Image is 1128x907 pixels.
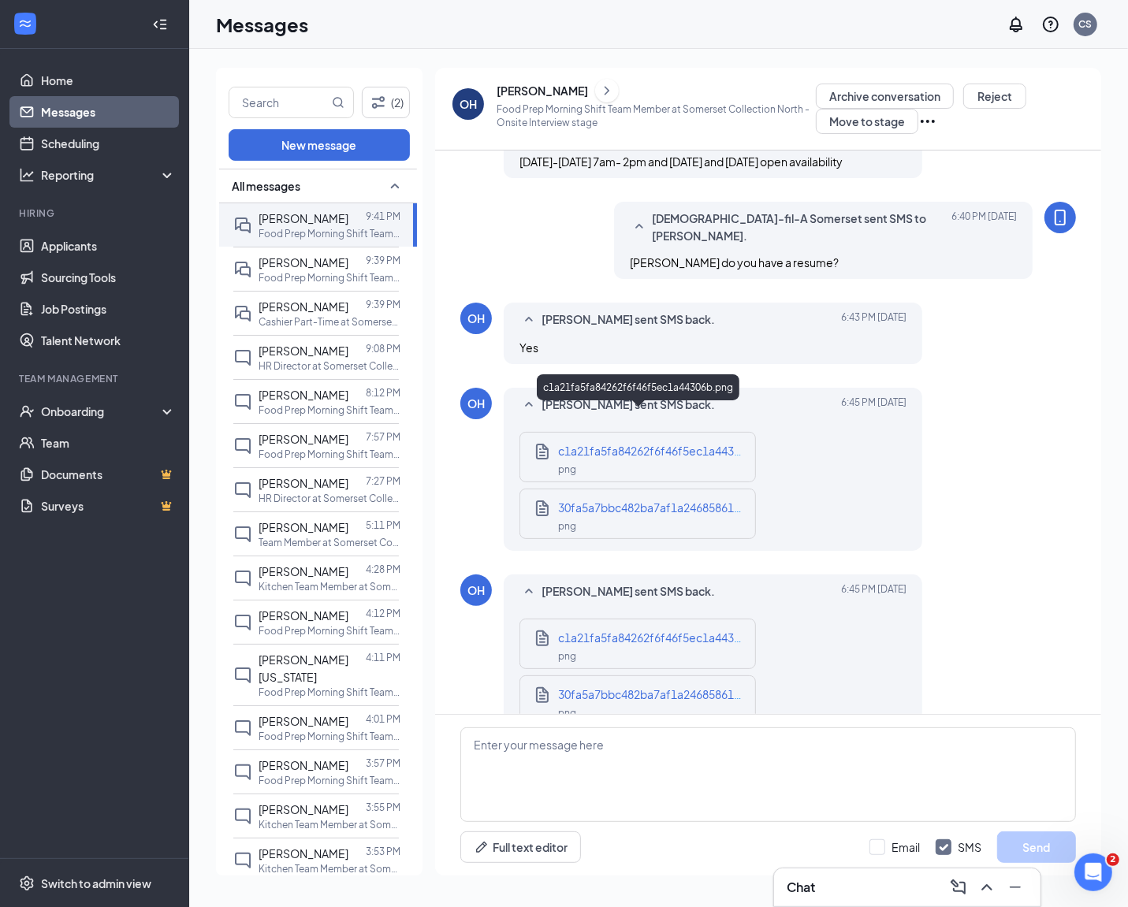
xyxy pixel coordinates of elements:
[259,686,400,699] p: Food Prep Morning Shift Team Member at Somerset Collection North
[519,154,843,169] span: [DATE]-[DATE] 7am- 2pm and [DATE] and [DATE] open availability
[997,831,1076,863] button: Send
[533,499,552,518] svg: Document
[1051,208,1070,227] svg: MobileSms
[259,624,400,638] p: Food Prep Morning Shift Team Member at Somerset Collection North
[949,878,968,897] svg: ComposeMessage
[259,846,348,861] span: [PERSON_NAME]
[233,437,252,455] svg: ChatInactive
[366,430,400,444] p: 7:57 PM
[332,96,344,109] svg: MagnifyingGlass
[366,386,400,400] p: 8:12 PM
[366,474,400,488] p: 7:27 PM
[366,519,400,532] p: 5:11 PM
[366,607,400,620] p: 4:12 PM
[918,112,937,131] svg: Ellipses
[366,651,400,664] p: 4:11 PM
[41,459,176,490] a: DocumentsCrown
[233,348,252,367] svg: ChatInactive
[19,167,35,183] svg: Analysis
[533,442,552,461] svg: Document
[259,492,400,505] p: HR Director at Somerset Collection North
[533,629,747,659] a: Documentc1a21fa5fa84262f6f46f5ec1a44306b.pngpng
[951,210,1017,244] span: [DATE] 6:40 PM
[533,499,747,529] a: Document30fa5a7bbc482ba7af1a24685861754f.pngpng
[41,230,176,262] a: Applicants
[259,862,400,875] p: Kitchen Team Member at Somerset Collection North
[41,427,176,459] a: Team
[259,730,400,743] p: Food Prep Morning Shift Team Member at Somerset Collection North
[259,652,348,684] span: [PERSON_NAME][US_STATE]
[385,177,404,195] svg: SmallChevronUp
[963,84,1026,109] button: Reject
[519,340,538,355] span: Yes
[533,686,747,716] a: Document30fa5a7bbc482ba7af1a24685861754f.pngpng
[19,875,35,891] svg: Settings
[630,255,839,269] span: [PERSON_NAME] do you have a resume?
[533,629,552,648] svg: Document
[233,807,252,826] svg: ChatInactive
[259,388,348,402] span: [PERSON_NAME]
[259,774,400,787] p: Food Prep Morning Shift Team Member at Somerset Collection North
[41,96,176,128] a: Messages
[366,563,400,576] p: 4:28 PM
[259,564,348,578] span: [PERSON_NAME]
[841,310,906,329] span: [DATE] 6:43 PM
[259,580,400,593] p: Kitchen Team Member at Somerset Collection North
[816,109,918,134] button: Move to stage
[1006,878,1025,897] svg: Minimize
[233,666,252,685] svg: ChatInactive
[366,801,400,814] p: 3:55 PM
[232,178,300,194] span: All messages
[233,613,252,632] svg: ChatInactive
[41,875,151,891] div: Switch to admin view
[19,403,35,419] svg: UserCheck
[537,374,739,400] div: c1a21fa5fa84262f6f46f5ec1a44306b.png
[474,839,490,855] svg: Pen
[19,206,173,220] div: Hiring
[533,686,552,704] svg: Document
[558,444,777,458] span: c1a21fa5fa84262f6f46f5ec1a44306b.png
[41,293,176,325] a: Job Postings
[259,299,348,314] span: [PERSON_NAME]
[259,608,348,623] span: [PERSON_NAME]
[233,304,252,323] svg: DoubleChat
[841,582,906,601] span: [DATE] 6:45 PM
[259,818,400,831] p: Kitchen Team Member at Somerset Collection North
[460,831,581,863] button: Full text editorPen
[366,712,400,726] p: 4:01 PM
[1007,15,1026,34] svg: Notifications
[630,217,649,236] svg: SmallChevronUp
[362,87,410,118] button: Filter (2)
[841,396,906,414] span: [DATE] 6:45 PM
[1041,15,1060,34] svg: QuestionInfo
[460,96,477,112] div: OH
[558,500,781,515] span: 30fa5a7bbc482ba7af1a24685861754f.png
[1003,875,1028,900] button: Minimize
[41,403,162,419] div: Onboarding
[366,254,400,267] p: 9:39 PM
[259,476,348,490] span: [PERSON_NAME]
[259,211,348,225] span: [PERSON_NAME]
[41,65,176,96] a: Home
[366,210,400,223] p: 9:41 PM
[259,315,400,329] p: Cashier Part-Time at Somerset Collection North
[259,359,400,373] p: HR Director at Somerset Collection North
[542,310,715,329] span: [PERSON_NAME] sent SMS back.
[233,481,252,500] svg: ChatInactive
[369,93,388,112] svg: Filter
[259,255,348,269] span: [PERSON_NAME]
[497,102,816,129] p: Food Prep Morning Shift Team Member at Somerset Collection North - Onsite Interview stage
[233,392,252,411] svg: ChatInactive
[974,875,1000,900] button: ChevronUp
[816,84,954,109] button: Archive conversation
[41,325,176,356] a: Talent Network
[467,310,485,326] div: OH
[233,763,252,782] svg: ChatInactive
[41,128,176,159] a: Scheduling
[558,687,781,701] span: 30fa5a7bbc482ba7af1a24685861754f.png
[19,372,173,385] div: Team Management
[259,227,400,240] p: Food Prep Morning Shift Team Member at Somerset Collection North
[229,129,410,161] button: New message
[542,582,715,601] span: [PERSON_NAME] sent SMS back.
[41,167,177,183] div: Reporting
